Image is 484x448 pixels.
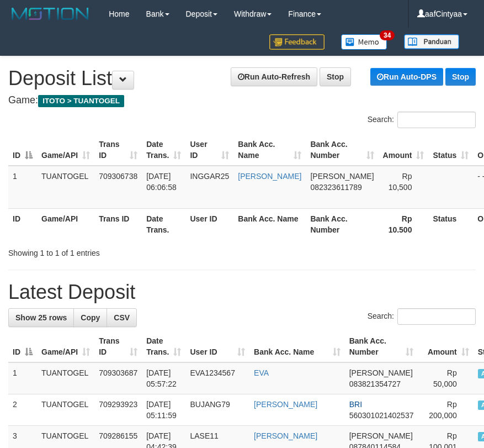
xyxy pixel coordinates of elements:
[349,400,362,409] span: BRI
[368,112,476,128] label: Search:
[37,362,94,394] td: TUANTOGEL
[320,67,351,86] a: Stop
[8,281,476,303] h1: Latest Deposit
[94,362,142,394] td: 709303687
[8,208,37,240] th: ID
[94,208,142,240] th: Trans ID
[231,67,317,86] a: Run Auto-Refresh
[185,134,233,166] th: User ID: activate to sort column ascending
[233,134,306,166] th: Bank Acc. Name: activate to sort column ascending
[94,394,142,426] td: 709293923
[349,411,414,420] span: Copy 560301021402537 to clipboard
[185,208,233,240] th: User ID
[146,172,177,192] span: [DATE] 06:06:58
[8,243,193,259] div: Showing 1 to 1 of 1 entries
[94,331,142,362] th: Trans ID: activate to sort column ascending
[99,172,137,181] span: 709306738
[73,308,107,327] a: Copy
[370,68,443,86] a: Run Auto-DPS
[310,172,374,181] span: [PERSON_NAME]
[37,166,94,209] td: TUANTOGEL
[185,394,249,426] td: BUJANG79
[397,112,476,128] input: Search:
[254,400,317,409] a: [PERSON_NAME]
[142,394,185,426] td: [DATE] 05:11:59
[37,208,94,240] th: Game/API
[368,308,476,325] label: Search:
[418,362,473,394] td: Rp 50,000
[249,331,345,362] th: Bank Acc. Name: activate to sort column ascending
[418,394,473,426] td: Rp 200,000
[379,134,429,166] th: Amount: activate to sort column ascending
[8,362,37,394] td: 1
[349,380,401,388] span: Copy 083821354727 to clipboard
[8,331,37,362] th: ID: activate to sort column descending
[389,172,412,192] span: Rp 10,500
[306,134,378,166] th: Bank Acc. Number: activate to sort column ascending
[8,394,37,426] td: 2
[310,183,361,192] span: Copy 082323611789 to clipboard
[142,362,185,394] td: [DATE] 05:57:22
[185,362,249,394] td: EVA1234567
[185,331,249,362] th: User ID: activate to sort column ascending
[233,208,306,240] th: Bank Acc. Name
[428,134,473,166] th: Status: activate to sort column ascending
[8,308,74,327] a: Show 25 rows
[238,172,301,181] a: [PERSON_NAME]
[404,34,459,49] img: panduan.png
[8,166,37,209] td: 1
[380,30,395,40] span: 34
[38,95,124,107] span: ITOTO > TUANTOGEL
[397,308,476,325] input: Search:
[8,6,92,22] img: MOTION_logo.png
[15,313,67,322] span: Show 25 rows
[269,34,325,50] img: Feedback.jpg
[8,95,476,106] h4: Game:
[37,394,94,426] td: TUANTOGEL
[254,368,269,377] a: EVA
[8,134,37,166] th: ID: activate to sort column descending
[81,313,100,322] span: Copy
[445,68,476,86] a: Stop
[349,368,413,377] span: [PERSON_NAME]
[37,331,94,362] th: Game/API: activate to sort column ascending
[142,331,185,362] th: Date Trans.: activate to sort column ascending
[418,331,473,362] th: Amount: activate to sort column ascending
[345,331,418,362] th: Bank Acc. Number: activate to sort column ascending
[379,208,429,240] th: Rp 10.500
[142,134,185,166] th: Date Trans.: activate to sort column ascending
[333,28,396,56] a: 34
[254,431,317,440] a: [PERSON_NAME]
[94,134,142,166] th: Trans ID: activate to sort column ascending
[428,208,473,240] th: Status
[142,208,185,240] th: Date Trans.
[8,67,476,89] h1: Deposit List
[190,172,229,181] span: INGGAR25
[349,431,413,440] span: [PERSON_NAME]
[306,208,378,240] th: Bank Acc. Number
[114,313,130,322] span: CSV
[37,134,94,166] th: Game/API: activate to sort column ascending
[107,308,137,327] a: CSV
[341,34,387,50] img: Button%20Memo.svg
